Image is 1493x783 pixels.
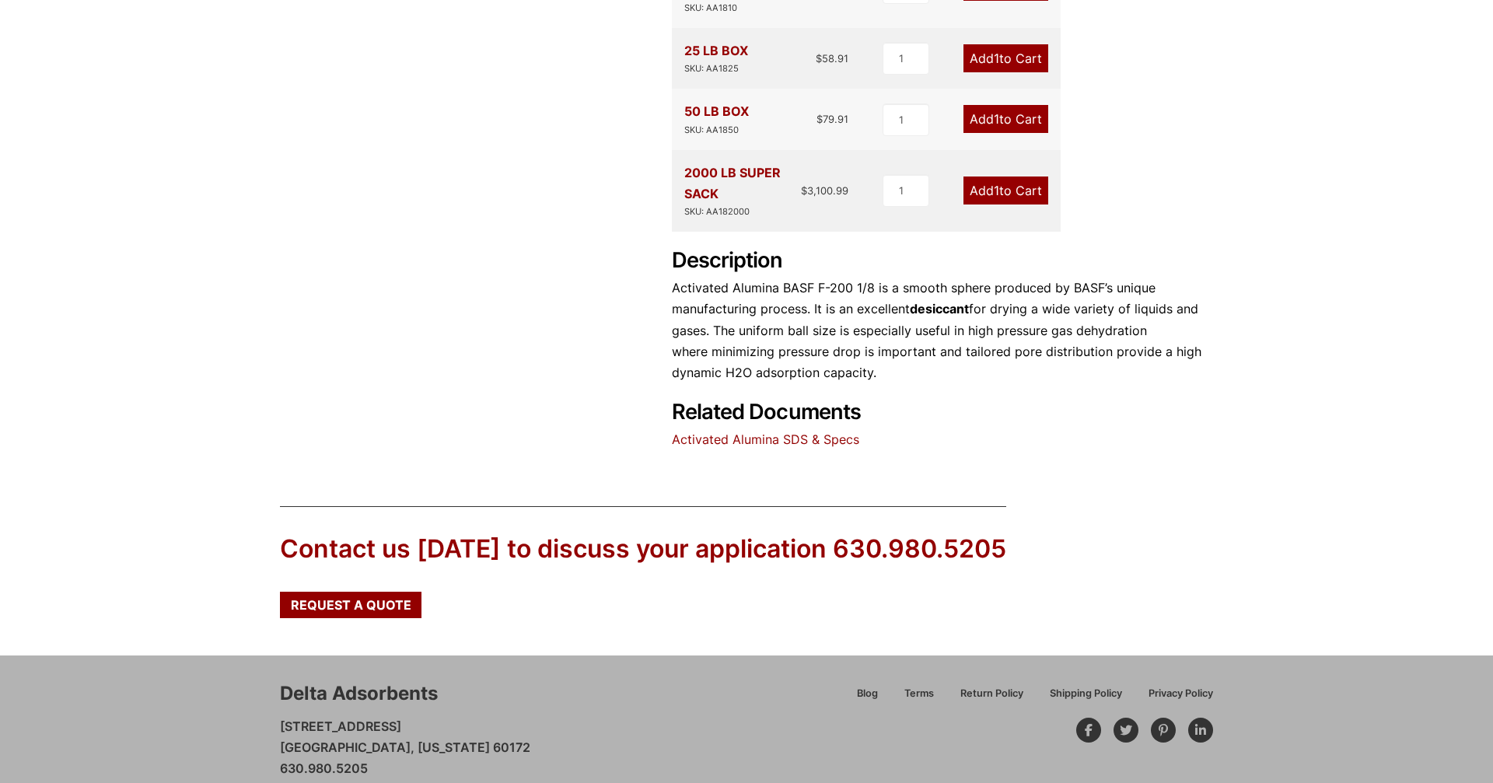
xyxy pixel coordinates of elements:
[684,204,801,219] div: SKU: AA182000
[684,101,749,137] div: 50 LB BOX
[960,689,1023,699] span: Return Policy
[1037,685,1135,712] a: Shipping Policy
[910,301,969,316] strong: desiccant
[963,105,1048,133] a: Add1to Cart
[684,1,816,16] div: SKU: AA1810
[801,184,848,197] bdi: 3,100.99
[1135,685,1213,712] a: Privacy Policy
[672,432,859,447] a: Activated Alumina SDS & Specs
[857,689,878,699] span: Blog
[684,163,801,219] div: 2000 LB SUPER SACK
[684,123,749,138] div: SKU: AA1850
[947,685,1037,712] a: Return Policy
[280,592,421,618] a: Request a Quote
[994,183,999,198] span: 1
[1050,689,1122,699] span: Shipping Policy
[280,532,1006,567] div: Contact us [DATE] to discuss your application 630.980.5205
[672,248,1213,274] h2: Description
[684,40,748,76] div: 25 LB BOX
[963,44,1048,72] a: Add1to Cart
[816,52,848,65] bdi: 58.91
[891,685,947,712] a: Terms
[816,113,823,125] span: $
[672,278,1213,383] p: Activated Alumina BASF F-200 1/8 is a smooth sphere produced by BASF’s unique manufacturing proce...
[904,689,934,699] span: Terms
[1149,689,1213,699] span: Privacy Policy
[801,184,807,197] span: $
[994,51,999,66] span: 1
[291,599,411,611] span: Request a Quote
[816,52,822,65] span: $
[816,113,848,125] bdi: 79.91
[994,111,999,127] span: 1
[963,177,1048,204] a: Add1to Cart
[844,685,891,712] a: Blog
[684,61,748,76] div: SKU: AA1825
[280,680,438,707] div: Delta Adsorbents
